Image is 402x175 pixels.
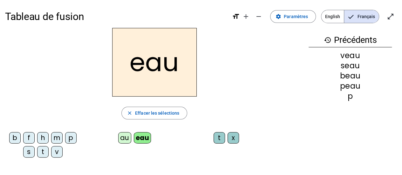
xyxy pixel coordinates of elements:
div: b [9,132,21,144]
button: Diminuer la taille de la police [252,10,265,23]
mat-icon: open_in_full [387,13,394,20]
mat-icon: history [324,36,331,44]
div: m [51,132,63,144]
div: seau [309,62,392,70]
button: Effacer les sélections [121,107,187,119]
div: t [37,146,49,158]
button: Paramètres [270,10,316,23]
div: eau [134,132,151,144]
span: Paramètres [284,13,308,20]
div: s [23,146,35,158]
span: English [321,10,344,23]
div: x [228,132,239,144]
mat-icon: remove [255,13,262,20]
h3: Précédents [309,33,392,47]
div: p [65,132,77,144]
h1: Tableau de fusion [5,6,227,27]
div: au [118,132,131,144]
button: Augmenter la taille de la police [240,10,252,23]
div: beau [309,72,392,80]
mat-icon: close [127,110,133,116]
span: Français [344,10,379,23]
div: v [51,146,63,158]
div: h [37,132,49,144]
h2: eau [112,28,197,97]
div: f [23,132,35,144]
button: Entrer en plein écran [384,10,397,23]
mat-icon: add [242,13,250,20]
div: p [309,92,392,100]
mat-icon: format_size [232,13,240,20]
div: peau [309,82,392,90]
div: t [214,132,225,144]
mat-icon: settings [276,14,281,19]
div: veau [309,52,392,59]
mat-button-toggle-group: Language selection [321,10,379,23]
span: Effacer les sélections [135,109,179,117]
